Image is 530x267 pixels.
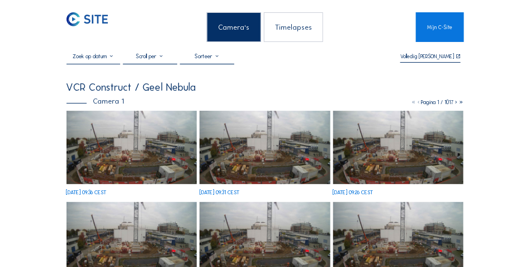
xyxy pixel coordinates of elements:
div: [DATE] 09:26 CEST [333,190,373,195]
a: Mijn C-Site [416,12,463,42]
img: image_53722291 [67,111,197,184]
a: C-SITE Logo [67,12,114,42]
div: Camera's [207,12,261,42]
div: Volledig [PERSON_NAME] [400,54,454,59]
span: Pagina 1 / 1017 [422,99,454,105]
div: VCR Construct / Geel Nebula [67,82,196,93]
img: C-SITE Logo [67,12,108,26]
div: [DATE] 09:36 CEST [67,190,107,195]
img: image_53722150 [200,111,330,184]
input: Zoek op datum 󰅀 [67,53,121,60]
div: Camera 1 [67,97,124,105]
img: image_53722006 [333,111,464,184]
div: Timelapses [264,12,323,42]
div: [DATE] 09:31 CEST [200,190,239,195]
